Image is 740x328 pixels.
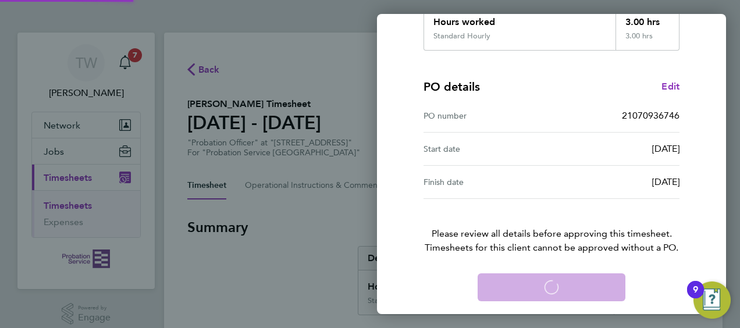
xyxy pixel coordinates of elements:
[616,31,679,50] div: 3.00 hrs
[410,241,693,255] span: Timesheets for this client cannot be approved without a PO.
[622,110,679,121] span: 21070936746
[693,281,731,319] button: Open Resource Center, 9 new notifications
[661,81,679,92] span: Edit
[410,199,693,255] p: Please review all details before approving this timesheet.
[661,80,679,94] a: Edit
[616,6,679,31] div: 3.00 hrs
[693,290,698,305] div: 9
[552,175,679,189] div: [DATE]
[424,109,552,123] div: PO number
[433,31,490,41] div: Standard Hourly
[424,142,552,156] div: Start date
[424,6,616,31] div: Hours worked
[552,142,679,156] div: [DATE]
[424,79,480,95] h4: PO details
[424,175,552,189] div: Finish date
